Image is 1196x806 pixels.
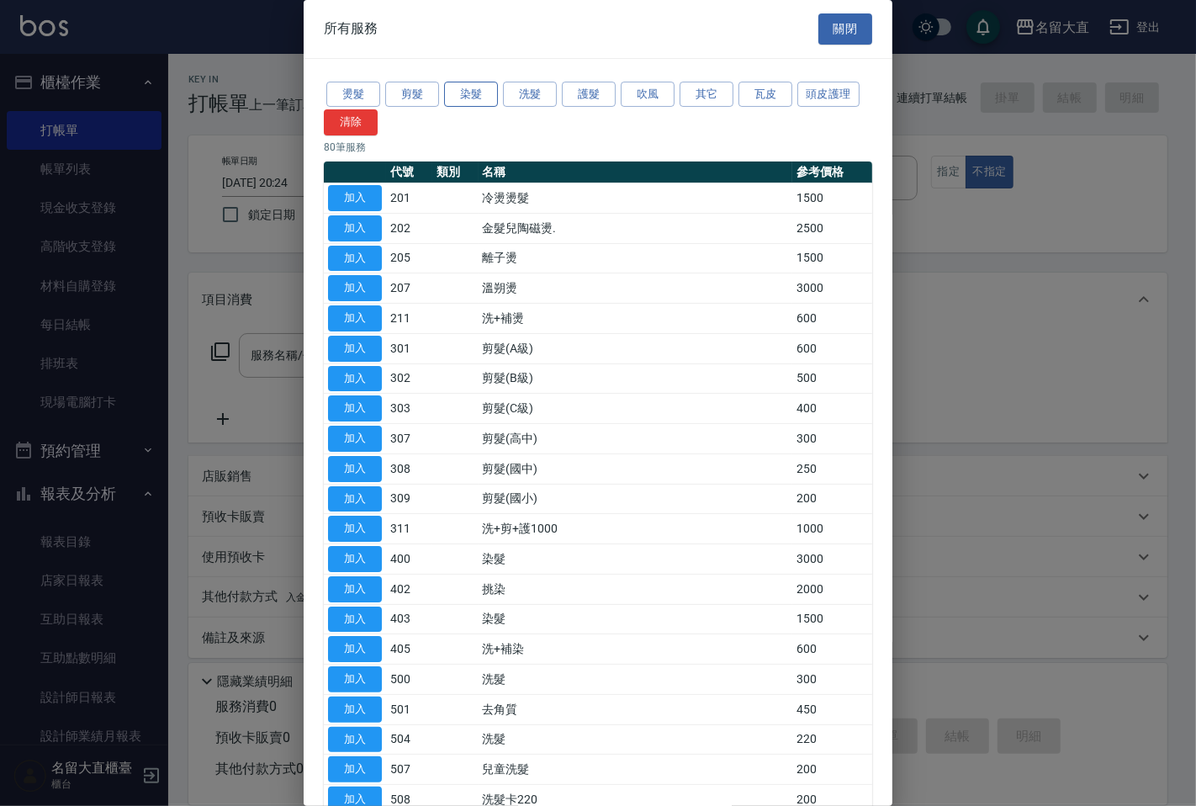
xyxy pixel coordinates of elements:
[797,82,860,108] button: 頭皮護理
[328,636,382,662] button: 加入
[328,666,382,692] button: 加入
[792,755,872,785] td: 200
[479,634,792,665] td: 洗+補染
[479,363,792,394] td: 剪髮(B級)
[328,215,382,241] button: 加入
[479,183,792,214] td: 冷燙燙髮
[792,162,872,183] th: 參考價格
[479,484,792,514] td: 剪髮(國小)
[479,694,792,724] td: 去角質
[792,333,872,363] td: 600
[328,727,382,753] button: 加入
[386,243,432,273] td: 205
[328,275,382,301] button: 加入
[328,366,382,392] button: 加入
[386,484,432,514] td: 309
[328,486,382,512] button: 加入
[386,363,432,394] td: 302
[792,694,872,724] td: 450
[792,484,872,514] td: 200
[432,162,479,183] th: 類別
[479,665,792,695] td: 洗髮
[328,395,382,422] button: 加入
[328,516,382,542] button: 加入
[328,305,382,331] button: 加入
[386,544,432,575] td: 400
[386,604,432,634] td: 403
[792,394,872,424] td: 400
[385,82,439,108] button: 剪髮
[328,576,382,602] button: 加入
[328,456,382,482] button: 加入
[792,243,872,273] td: 1500
[386,213,432,243] td: 202
[479,544,792,575] td: 染髮
[386,514,432,544] td: 311
[680,82,733,108] button: 其它
[479,162,792,183] th: 名稱
[479,453,792,484] td: 剪髮(國中)
[386,574,432,604] td: 402
[386,634,432,665] td: 405
[792,363,872,394] td: 500
[324,109,378,135] button: 清除
[792,304,872,334] td: 600
[818,13,872,45] button: 關閉
[479,213,792,243] td: 金髮兒陶磁燙.
[479,574,792,604] td: 挑染
[386,183,432,214] td: 201
[479,514,792,544] td: 洗+剪+護1000
[792,544,872,575] td: 3000
[324,20,378,37] span: 所有服務
[479,604,792,634] td: 染髮
[386,162,432,183] th: 代號
[621,82,675,108] button: 吹風
[328,336,382,362] button: 加入
[386,694,432,724] td: 501
[386,453,432,484] td: 308
[792,424,872,454] td: 300
[792,183,872,214] td: 1500
[386,333,432,363] td: 301
[562,82,616,108] button: 護髮
[479,304,792,334] td: 洗+補燙
[792,213,872,243] td: 2500
[503,82,557,108] button: 洗髮
[386,424,432,454] td: 307
[386,394,432,424] td: 303
[792,514,872,544] td: 1000
[386,304,432,334] td: 211
[792,453,872,484] td: 250
[479,424,792,454] td: 剪髮(高中)
[328,756,382,782] button: 加入
[792,604,872,634] td: 1500
[328,546,382,572] button: 加入
[479,243,792,273] td: 離子燙
[792,724,872,755] td: 220
[479,273,792,304] td: 溫朔燙
[386,273,432,304] td: 207
[479,333,792,363] td: 剪髮(A級)
[386,665,432,695] td: 500
[479,724,792,755] td: 洗髮
[326,82,380,108] button: 燙髮
[792,634,872,665] td: 600
[792,665,872,695] td: 300
[328,607,382,633] button: 加入
[328,246,382,272] button: 加入
[444,82,498,108] button: 染髮
[738,82,792,108] button: 瓦皮
[324,140,872,155] p: 80 筆服務
[792,574,872,604] td: 2000
[479,394,792,424] td: 剪髮(C級)
[328,426,382,452] button: 加入
[386,755,432,785] td: 507
[479,755,792,785] td: 兒童洗髮
[792,273,872,304] td: 3000
[386,724,432,755] td: 504
[328,185,382,211] button: 加入
[328,697,382,723] button: 加入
